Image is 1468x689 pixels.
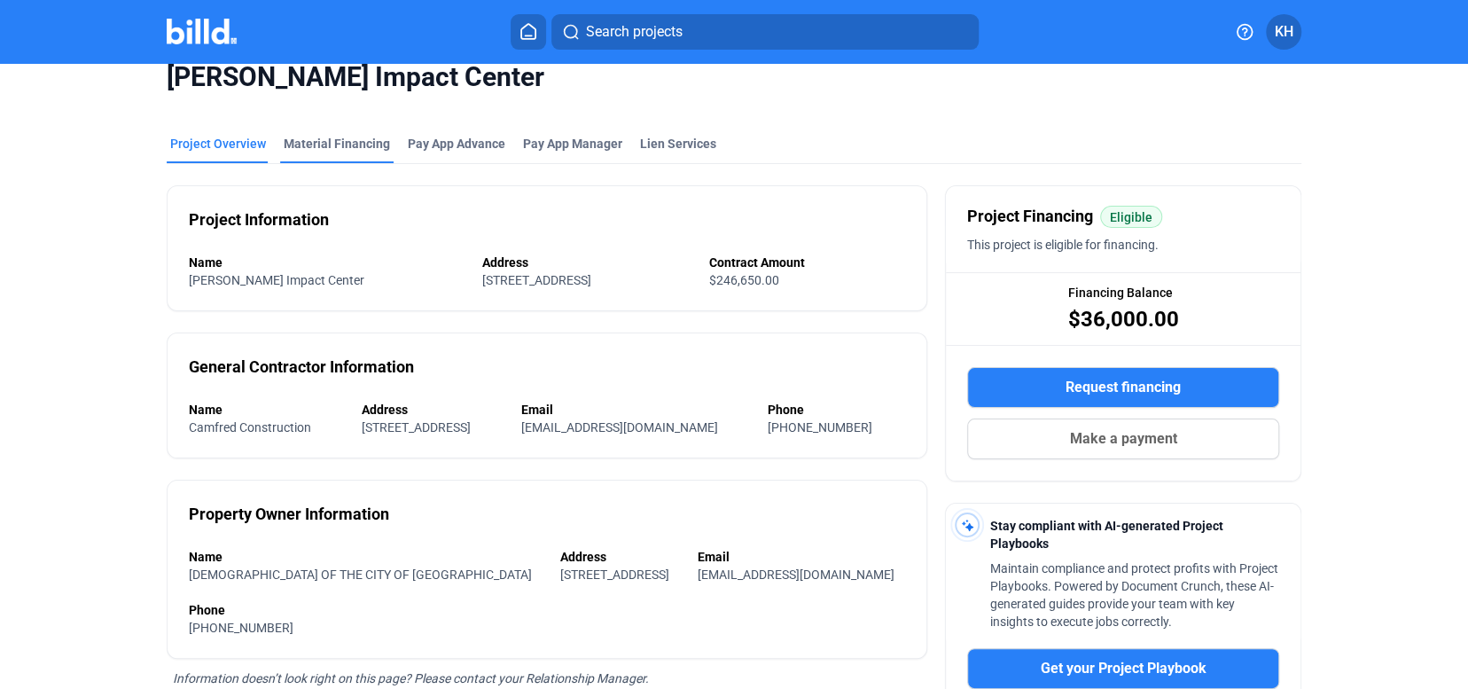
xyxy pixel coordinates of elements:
[170,135,266,153] div: Project Overview
[189,355,414,380] div: General Contractor Information
[167,60,1301,94] span: [PERSON_NAME] Impact Center
[967,238,1159,252] span: This project is eligible for financing.
[1266,14,1301,50] button: KH
[709,273,779,287] span: $246,650.00
[408,135,505,153] div: Pay App Advance
[967,419,1279,459] button: Make a payment
[284,135,390,153] div: Material Financing
[967,204,1093,229] span: Project Financing
[189,401,344,419] div: Name
[189,207,329,232] div: Project Information
[1041,658,1206,679] span: Get your Project Playbook
[362,420,471,435] span: [STREET_ADDRESS]
[768,420,872,435] span: [PHONE_NUMBER]
[189,273,364,287] span: [PERSON_NAME] Impact Center
[523,135,622,153] span: Pay App Manager
[1068,284,1173,301] span: Financing Balance
[560,568,669,582] span: [STREET_ADDRESS]
[189,601,905,619] div: Phone
[551,14,979,50] button: Search projects
[482,254,691,271] div: Address
[189,568,532,582] span: [DEMOGRAPHIC_DATA] OF THE CITY OF [GEOGRAPHIC_DATA]
[640,135,716,153] div: Lien Services
[521,420,718,435] span: [EMAIL_ADDRESS][DOMAIN_NAME]
[698,568,894,582] span: [EMAIL_ADDRESS][DOMAIN_NAME]
[585,21,682,43] span: Search projects
[189,254,465,271] div: Name
[768,401,905,419] div: Phone
[990,519,1223,551] span: Stay compliant with AI-generated Project Playbooks
[709,254,905,271] div: Contract Amount
[521,401,751,419] div: Email
[189,621,293,635] span: [PHONE_NUMBER]
[698,548,905,566] div: Email
[189,548,543,566] div: Name
[482,273,591,287] span: [STREET_ADDRESS]
[362,401,504,419] div: Address
[189,502,389,527] div: Property Owner Information
[560,548,680,566] div: Address
[990,561,1278,629] span: Maintain compliance and protect profits with Project Playbooks. Powered by Document Crunch, these...
[1068,305,1179,333] span: $36,000.00
[1070,428,1177,450] span: Make a payment
[1066,377,1181,398] span: Request financing
[967,648,1279,689] button: Get your Project Playbook
[167,19,237,44] img: Billd Company Logo
[189,420,311,435] span: Camfred Construction
[967,367,1279,408] button: Request financing
[1100,206,1162,228] mat-chip: Eligible
[1275,21,1293,43] span: KH
[173,671,649,685] span: Information doesn’t look right on this page? Please contact your Relationship Manager.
